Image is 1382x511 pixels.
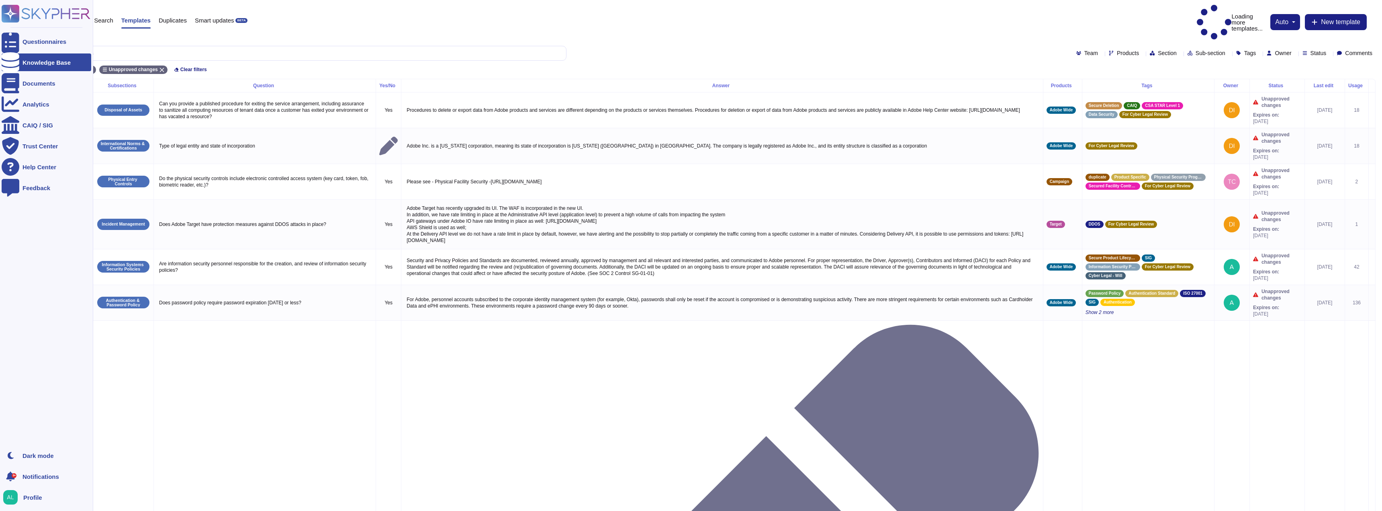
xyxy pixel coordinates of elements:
[1086,83,1211,88] div: Tags
[1089,265,1137,269] span: Information Security Policy
[94,17,113,23] span: Search
[1128,291,1175,296] span: Authentication Standard
[1196,50,1225,56] span: Sub-section
[1275,50,1291,56] span: Owner
[96,83,150,88] div: Subsections
[405,176,1040,187] p: Please see - Physical Facility Security -[URL][DOMAIN_NAME]
[1253,154,1279,160] span: [DATE]
[1145,184,1190,188] span: For Cyber Legal Review
[1114,175,1146,179] span: Product Specific
[22,80,55,86] div: Documents
[1253,183,1279,190] span: Expires on:
[2,116,91,134] a: CAIQ / SIG
[1308,221,1341,228] div: [DATE]
[12,473,16,478] div: 9+
[379,83,398,88] div: Yes/No
[2,158,91,176] a: Help Center
[1086,309,1211,316] span: Show 2 more
[1145,256,1152,260] span: SIG
[405,255,1040,279] p: Security and Privacy Policies and Standards are documented, reviewed annually, approved by manage...
[1348,179,1365,185] div: 2
[22,60,71,66] div: Knowledge Base
[22,185,50,191] div: Feedback
[1308,107,1341,113] div: [DATE]
[1050,108,1073,112] span: Adobe Wide
[157,173,372,190] p: Do the physical security controls include electronic controlled access system (key card, token, f...
[1089,184,1137,188] span: Secured Facility Controls
[1261,131,1301,144] span: Unapproved changes
[1275,19,1295,25] button: auto
[1089,113,1114,117] span: Data Security
[100,177,147,186] p: Physical Entry Controls
[1348,83,1365,88] div: Usage
[1261,252,1301,265] span: Unapproved changes
[1253,226,1279,232] span: Expires on:
[1224,216,1240,232] img: user
[159,17,187,23] span: Duplicates
[2,488,23,506] button: user
[1050,180,1069,184] span: Campaign
[2,137,91,155] a: Trust Center
[157,99,372,122] p: Can you provide a published procedure for exiting the service arrangement, including assurance to...
[2,95,91,113] a: Analytics
[1348,300,1365,306] div: 136
[405,105,1040,115] p: Procedures to delete or export data from Adobe products and services are different depending on t...
[1108,222,1154,226] span: For Cyber Legal Review
[102,222,145,226] p: Incident Management
[1197,5,1266,40] p: Loading more templates...
[157,298,372,308] p: Does password policy require password expiration [DATE] or less?
[23,495,42,501] span: Profile
[1253,304,1279,311] span: Expires on:
[2,33,91,50] a: Questionnaires
[1154,175,1202,179] span: Physical Security Program
[3,490,18,505] img: user
[1308,300,1341,306] div: [DATE]
[405,141,1040,151] p: Adobe Inc. is a [US_STATE] corporation, meaning its state of incorporation is [US_STATE] ([GEOGRA...
[1261,96,1301,109] span: Unapproved changes
[1050,265,1073,269] span: Adobe Wide
[1348,221,1365,228] div: 1
[1261,210,1301,223] span: Unapproved changes
[1218,83,1246,88] div: Owner
[1308,264,1341,270] div: [DATE]
[22,122,53,128] div: CAIQ / SIG
[1348,143,1365,149] div: 18
[2,74,91,92] a: Documents
[100,298,147,307] p: Authentication & Password Policy
[1253,275,1279,281] span: [DATE]
[1089,144,1134,148] span: For Cyber Legal Review
[405,203,1040,246] p: Adobe Target has recently upgraded its UI. The WAF is incorporated in the new UI. In addition, we...
[1310,50,1327,56] span: Status
[157,83,372,88] div: Question
[1253,232,1279,239] span: [DATE]
[32,46,566,60] input: Search by keywords
[1183,291,1202,296] span: ISO 27001
[1050,144,1073,148] span: Adobe Wide
[157,141,372,151] p: Type of legal entity and state of incorporation
[1104,300,1132,304] span: Authentication
[235,18,247,23] div: BETA
[1224,138,1240,154] img: user
[104,108,142,112] p: Disposal of Assets
[1089,222,1100,226] span: DDOS
[379,264,398,270] p: Yes
[1321,19,1360,25] span: New template
[1275,19,1288,25] span: auto
[1308,83,1341,88] div: Last edit
[22,101,49,107] div: Analytics
[109,67,158,72] span: Unapproved changes
[379,300,398,306] p: Yes
[2,179,91,197] a: Feedback
[1089,256,1137,260] span: Secure Product Lifecycle Standard
[1089,175,1106,179] span: duplicate
[1145,104,1180,108] span: CSA STAR Level 1
[1253,190,1279,196] span: [DATE]
[195,17,234,23] span: Smart updates
[1305,14,1367,30] button: New template
[1253,269,1279,275] span: Expires on:
[1345,50,1372,56] span: Comments
[1224,102,1240,118] img: user
[1253,311,1279,317] span: [DATE]
[1122,113,1168,117] span: For Cyber Legal Review
[1224,295,1240,311] img: user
